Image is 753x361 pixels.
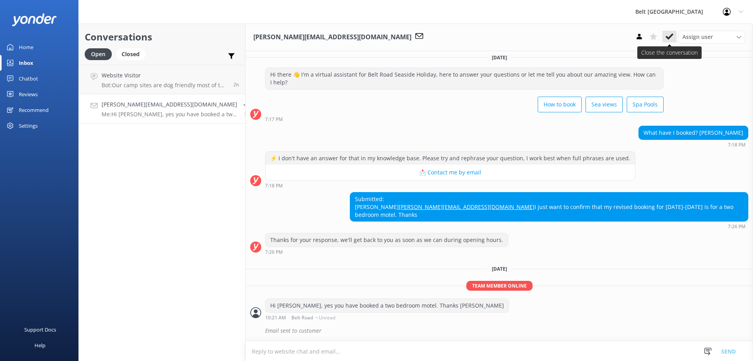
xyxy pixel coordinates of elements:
[266,165,635,180] button: 📩 Contact me by email
[350,224,748,229] div: Aug 22 2025 07:26pm (UTC +12:00) Pacific/Auckland
[538,97,582,112] button: How to book
[79,65,245,94] a: Website VisitorBot:Our camp sites are dog friendly most of the year. You can view our pet policy ...
[350,192,748,221] div: Submitted: [PERSON_NAME] I just want to confirm that my revised booking for [DATE]-[DATE] is for ...
[19,102,49,118] div: Recommend
[265,250,283,255] strong: 7:26 PM
[265,183,283,188] strong: 7:18 PM
[265,315,286,320] strong: 10:21 AM
[233,81,239,88] span: Aug 26 2025 01:23pm (UTC +12:00) Pacific/Auckland
[102,100,237,109] h4: [PERSON_NAME][EMAIL_ADDRESS][DOMAIN_NAME]
[265,117,283,122] strong: 7:17 PM
[19,86,38,102] div: Reviews
[79,94,245,124] a: [PERSON_NAME][EMAIL_ADDRESS][DOMAIN_NAME]Me:Hi [PERSON_NAME], yes you have booked a two bedroom m...
[12,13,57,26] img: yonder-white-logo.png
[116,48,146,60] div: Closed
[266,152,635,165] div: ⚡ I don't have an answer for that in my knowledge base. Please try and rephrase your question, I ...
[35,337,45,353] div: Help
[244,111,250,117] span: Aug 26 2025 10:21am (UTC +12:00) Pacific/Auckland
[265,183,635,188] div: Aug 22 2025 07:18pm (UTC +12:00) Pacific/Auckland
[19,39,33,55] div: Home
[728,224,746,229] strong: 7:26 PM
[487,54,512,61] span: [DATE]
[265,324,748,337] div: Email sent to customer
[85,48,112,60] div: Open
[253,32,411,42] h3: [PERSON_NAME][EMAIL_ADDRESS][DOMAIN_NAME]
[24,322,56,337] div: Support Docs
[102,82,227,89] p: Bot: Our camp sites are dog friendly most of the year. You can view our pet policy at [URL][DOMAI...
[291,315,313,320] span: Belt Road
[586,97,623,112] button: Sea views
[116,49,149,58] a: Closed
[627,97,664,112] button: Spa Pools
[678,31,745,43] div: Assign User
[19,118,38,134] div: Settings
[316,315,335,320] span: • Unread
[682,33,713,41] span: Assign user
[639,126,748,139] div: What have I booked? [PERSON_NAME]
[250,324,748,337] div: 2025-08-25T22:24:23.040
[266,68,663,89] div: Hi there 👋 I'm a virtual assistant for Belt Road Seaside Holiday, here to answer your questions o...
[399,203,535,211] a: [PERSON_NAME][EMAIL_ADDRESS][DOMAIN_NAME]
[265,116,664,122] div: Aug 22 2025 07:17pm (UTC +12:00) Pacific/Auckland
[102,71,227,80] h4: Website Visitor
[638,142,748,147] div: Aug 22 2025 07:18pm (UTC +12:00) Pacific/Auckland
[266,233,508,247] div: Thanks for your response, we'll get back to you as soon as we can during opening hours.
[19,55,33,71] div: Inbox
[266,299,509,312] div: Hi [PERSON_NAME], yes you have booked a two bedroom motel. Thanks [PERSON_NAME]
[85,29,239,44] h2: Conversations
[19,71,38,86] div: Chatbot
[265,249,508,255] div: Aug 22 2025 07:26pm (UTC +12:00) Pacific/Auckland
[728,143,746,147] strong: 7:18 PM
[466,281,533,291] span: Team member online
[85,49,116,58] a: Open
[102,111,237,118] p: Me: Hi [PERSON_NAME], yes you have booked a two bedroom motel. Thanks [PERSON_NAME]
[265,315,509,320] div: Aug 26 2025 10:21am (UTC +12:00) Pacific/Auckland
[487,266,512,272] span: [DATE]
